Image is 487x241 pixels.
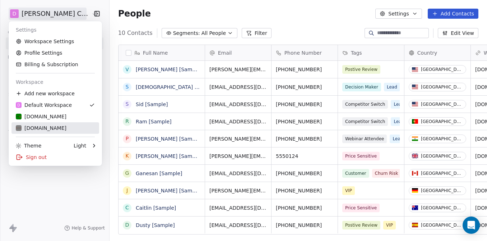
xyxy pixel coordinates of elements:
a: Workspace Settings [11,36,99,47]
a: Billing & Subscription [11,59,99,70]
div: Light [74,142,86,149]
div: [DOMAIN_NAME] [16,124,66,132]
div: Workspace [11,76,99,88]
div: Add new workspace [11,88,99,99]
div: [DOMAIN_NAME] [16,113,66,120]
img: native%20coffee%20logo.png [16,125,22,131]
div: Sign out [11,151,99,163]
span: D [17,103,20,108]
img: coffee_clear.png [16,114,22,119]
div: Theme [16,142,41,149]
div: Default Workspace [16,101,72,109]
a: Profile Settings [11,47,99,59]
div: Settings [11,24,99,36]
